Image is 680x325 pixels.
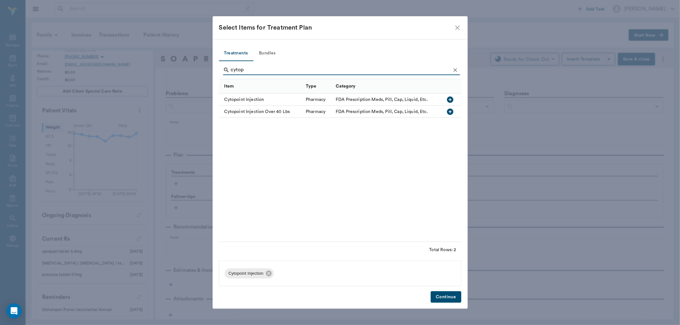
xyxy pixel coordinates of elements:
div: FDA Prescription Meds, Pill, Cap, Liquid, Etc. [336,109,428,115]
div: Category [336,77,355,95]
div: Item [224,77,234,95]
span: Cytopoint Injection [225,270,267,277]
button: Clear [450,65,460,75]
div: Total Rows: 2 [429,247,456,253]
div: Search [223,65,460,76]
button: close [454,24,461,32]
div: Cytopoint Injection [219,94,303,106]
div: Item [219,79,303,94]
input: Find a treatment [231,65,450,75]
div: Pharmacy [306,96,325,103]
button: Continue [431,291,461,303]
div: Cytopoint Injection Over 40 Lbs [219,106,303,118]
div: Type [303,79,333,94]
div: Open Intercom Messenger [6,303,22,319]
div: Cytopoint Injection [225,268,274,279]
div: Select Items for Treatment Plan [219,23,454,33]
button: Bundles [253,46,282,61]
div: Pharmacy [306,109,325,115]
button: Treatments [219,46,253,61]
div: Type [306,77,317,95]
div: FDA Prescription Meds, Pill, Cap, Liquid, Etc. [336,96,428,103]
div: Category [333,79,452,94]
